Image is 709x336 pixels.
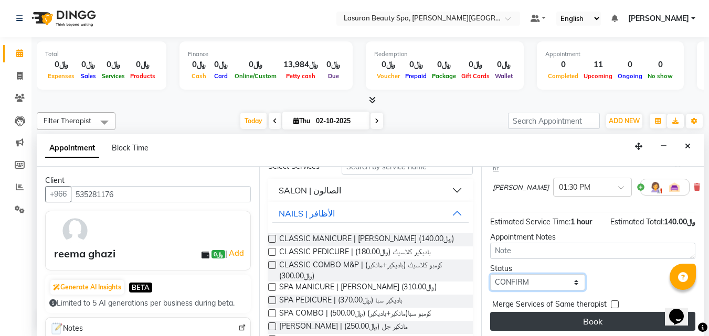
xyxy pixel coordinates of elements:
button: Book [490,312,695,331]
input: Search Appointment [508,113,600,129]
div: NAILS | الأظافر [279,207,335,220]
span: SPA PEDICURE | باديكير سبا (﷼370.00) [279,295,403,308]
a: Add [227,247,246,259]
div: Client [45,175,251,186]
span: Voucher [374,72,403,80]
span: Online/Custom [232,72,279,80]
span: Today [240,113,267,129]
span: [PERSON_NAME] [628,13,689,24]
span: Sales [78,72,99,80]
div: Redemption [374,50,515,59]
div: 0 [545,59,581,71]
div: ﷼0 [429,59,459,71]
div: Appointment Notes [490,232,695,243]
div: ﷼0 [210,59,232,71]
span: Estimated Total: [610,217,664,226]
span: No show [645,72,675,80]
div: ﷼0 [77,59,99,71]
div: ﷼0 [99,59,128,71]
div: Total [45,50,158,59]
button: ADD NEW [606,114,642,128]
span: BETA [129,283,152,292]
iframe: chat widget [665,294,699,326]
span: Card [211,72,230,80]
span: Filter Therapist [44,116,91,125]
span: Expenses [45,72,77,80]
span: Services [99,72,128,80]
button: +966 [45,186,71,202]
span: Estimated Service Time: [490,217,570,226]
span: SPA COMBO | كومبو سبا(مانكير+باديكير) (﷼500.00) [279,308,431,321]
span: Block Time [112,143,149,153]
span: | [225,247,246,259]
div: Select Services [260,161,334,172]
span: [PERSON_NAME] [493,182,549,193]
span: Thu [291,117,313,125]
span: Petty cash [283,72,318,80]
div: 0 [615,59,645,71]
div: ﷼0 [188,59,210,71]
span: Appointment [45,139,99,158]
button: NAILS | الأظافر [272,204,469,223]
input: Search by Name/Mobile/Email/Code [71,186,251,202]
input: 2025-10-02 [313,113,365,129]
span: Products [128,72,158,80]
button: SALON | الصالون [272,181,469,200]
div: ﷼0 [403,59,429,71]
span: ﷼140.00 [664,217,695,226]
div: SALON | الصالون [279,184,341,197]
span: Merge Services of Same therapist [492,299,607,312]
span: ADD NEW [609,117,640,125]
button: Close [680,138,695,155]
div: Status [490,263,585,274]
span: Due [325,72,342,80]
input: Search by service name [342,158,473,175]
div: 11 [581,59,615,71]
span: CLASSIC PEDICURE | باديكير كلاسيك (﷼180.00) [279,246,431,259]
span: ﷼0 [211,250,225,258]
img: avatar [60,215,90,246]
div: ﷼0 [492,59,515,71]
img: Interior.png [668,181,681,193]
div: Finance [188,50,344,59]
span: SPA MANICURE | [PERSON_NAME] (﷼310.00) [279,281,437,295]
span: Cash [189,72,209,80]
div: ﷼13,984 [279,59,322,71]
div: ﷼0 [322,59,344,71]
span: Upcoming [581,72,615,80]
div: reema ghazi [54,246,115,262]
div: ﷼0 [128,59,158,71]
span: Prepaid [403,72,429,80]
div: Appointment [545,50,675,59]
div: 0 [645,59,675,71]
div: ﷼0 [45,59,77,71]
div: ﷼0 [459,59,492,71]
span: [PERSON_NAME] | مانكير جل (﷼250.00) [279,321,408,334]
div: ﷼0 [374,59,403,71]
span: Ongoing [615,72,645,80]
div: ﷼0 [232,59,279,71]
img: Hairdresser.png [649,181,662,193]
span: Gift Cards [459,72,492,80]
span: CLASSIC COMBO M&P | كومبو كلاسيك (باديكير+مانكير) (﷼300.00) [279,259,465,281]
span: CLASSIC MANICURE | [PERSON_NAME] (﷼140.00) [279,233,454,246]
div: Limited to 5 AI generations per business during beta. [49,298,247,309]
span: Package [429,72,459,80]
span: Notes [50,322,83,335]
span: Completed [545,72,581,80]
img: logo [27,4,99,33]
span: Wallet [492,72,515,80]
span: 1 hour [570,217,592,226]
button: Generate AI Insights [50,280,124,295]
